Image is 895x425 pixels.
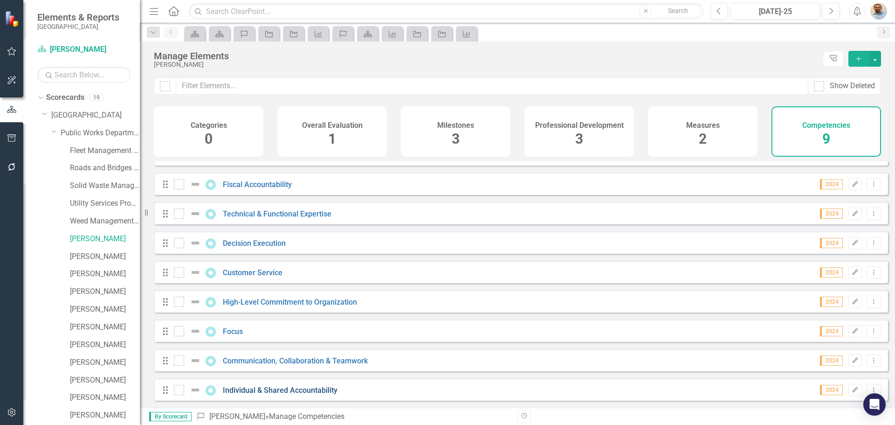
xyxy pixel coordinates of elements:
img: Not Defined [190,384,201,396]
a: [PERSON_NAME] [70,340,140,350]
a: [PERSON_NAME] [70,286,140,297]
a: [GEOGRAPHIC_DATA] [51,110,140,121]
a: Fiscal Accountability [223,180,292,189]
span: 3 [575,131,583,147]
a: Roads and Bridges Program [70,163,140,174]
span: 9 [822,131,830,147]
a: Focus [223,327,243,336]
a: [PERSON_NAME] [209,412,265,421]
a: Communication, Collaboration & Teamwork [223,356,368,365]
img: Not Defined [190,267,201,278]
a: Fleet Management Program [70,146,140,156]
a: Solid Waste Management Program [70,181,140,191]
img: Not Defined [190,208,201,219]
span: Search [668,7,688,14]
h4: Milestones [437,121,474,130]
img: Not Defined [190,326,201,337]
span: 2024 [820,179,843,189]
button: [DATE]-25 [730,3,820,20]
span: By Scorecard [149,412,192,421]
span: 2024 [820,297,843,307]
a: [PERSON_NAME] [37,44,131,55]
div: » Manage Competencies [196,411,510,422]
input: Search ClearPoint... [189,3,703,20]
input: Search Below... [37,67,131,83]
h4: Measures [686,121,720,130]
a: [PERSON_NAME] [70,234,140,244]
button: Search [654,5,701,18]
img: Not Defined [190,296,201,307]
span: 2024 [820,385,843,395]
a: [PERSON_NAME] [70,392,140,403]
a: High-Level Commitment to Organization [223,298,357,307]
a: [PERSON_NAME] [70,269,140,279]
input: Filter Elements... [176,77,808,95]
img: Martin Schmidt [870,3,887,20]
a: Utility Services Program [70,198,140,209]
div: 19 [89,94,104,102]
span: 2 [699,131,707,147]
a: [PERSON_NAME] [70,322,140,333]
div: Manage Elements [154,51,818,61]
h4: Competencies [802,121,850,130]
h4: Overall Evaluation [302,121,363,130]
a: Public Works Department [61,128,140,139]
img: Not Defined [190,179,201,190]
span: 2024 [820,238,843,248]
a: [PERSON_NAME] [70,304,140,315]
a: Individual & Shared Accountability [223,386,337,395]
span: 1 [328,131,336,147]
img: Not Defined [190,237,201,249]
span: 0 [205,131,213,147]
span: 2024 [820,209,843,219]
span: 2024 [820,355,843,366]
a: Decision Execution [223,239,286,248]
h4: Professional Development [535,121,624,130]
small: [GEOGRAPHIC_DATA] [37,23,119,30]
a: Weed Management Program [70,216,140,227]
h4: Categories [191,121,227,130]
div: Show Deleted [830,81,875,91]
div: [PERSON_NAME] [154,61,818,68]
span: 2024 [820,267,843,278]
a: Scorecards [46,92,84,103]
div: Open Intercom Messenger [863,393,886,416]
span: Elements & Reports [37,12,119,23]
span: 3 [452,131,460,147]
a: Customer Service [223,268,282,277]
a: [PERSON_NAME] [70,357,140,368]
div: [DATE]-25 [734,6,817,17]
a: [PERSON_NAME] [70,410,140,421]
span: 2024 [820,326,843,336]
a: [PERSON_NAME] [70,251,140,262]
img: Not Defined [190,355,201,366]
img: ClearPoint Strategy [5,11,21,27]
a: Technical & Functional Expertise [223,209,331,218]
a: [PERSON_NAME] [70,375,140,386]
